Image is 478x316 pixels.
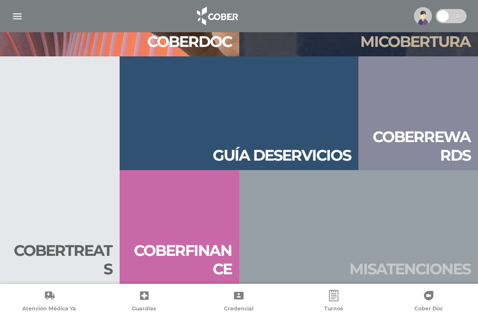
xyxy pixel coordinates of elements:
[381,290,476,314] a: Cober Doc
[120,56,359,170] a: Guía deservicios
[414,305,443,314] span: Cober Doc
[358,56,478,170] a: Coberrewards
[213,146,351,164] h2: Guía de servicios
[2,290,97,314] a: Atención Médica Ya
[360,33,470,51] h2: Mi cober tura
[120,170,239,284] a: Coberfinance
[22,305,76,314] span: Atención Médica Ya
[8,242,112,278] h2: Cober treats
[192,5,242,27] img: logo_cober_home-white.png
[224,305,253,314] span: Credencial
[132,305,156,314] span: Guardias
[97,290,192,314] a: Guardias
[414,7,432,25] img: profile-placeholder.svg
[127,242,232,278] h2: Cober finan ce
[192,290,287,314] a: Credencial
[349,260,470,278] h2: Mis aten ciones
[147,33,232,51] h2: Cober doc
[324,305,343,314] span: Turnos
[11,10,23,22] img: Cober_menu-lines-white.svg
[286,290,381,314] a: Turnos
[366,128,470,164] h2: Cober rewa rds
